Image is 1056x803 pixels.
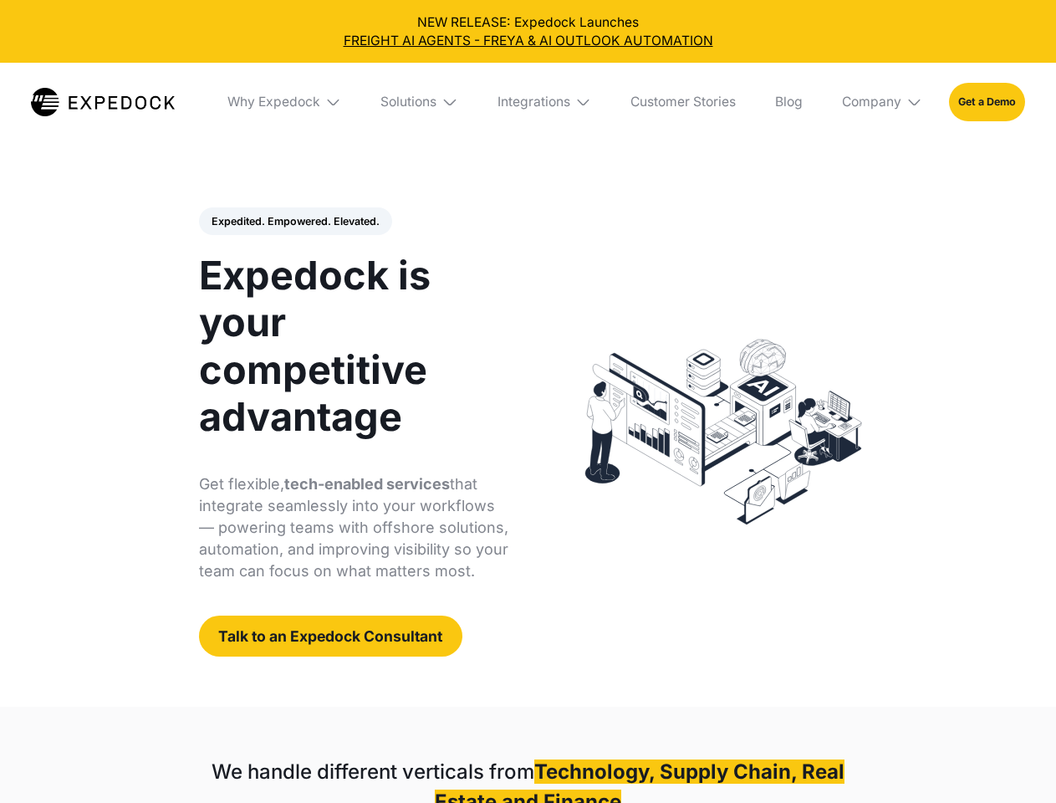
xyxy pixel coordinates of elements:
div: Integrations [497,94,570,110]
div: Solutions [368,63,472,141]
a: Talk to an Expedock Consultant [199,616,462,657]
div: Why Expedock [227,94,320,110]
div: Integrations [484,63,605,141]
div: NEW RELEASE: Expedock Launches [13,13,1043,50]
a: Blog [762,63,815,141]
div: Solutions [380,94,436,110]
strong: We handle different verticals from [212,760,534,784]
strong: tech-enabled services [284,475,450,493]
div: Company [842,94,901,110]
a: Customer Stories [617,63,748,141]
div: Company [829,63,936,141]
p: Get flexible, that integrate seamlessly into your workflows — powering teams with offshore soluti... [199,473,509,582]
a: FREIGHT AI AGENTS - FREYA & AI OUTLOOK AUTOMATION [13,32,1043,50]
a: Get a Demo [949,83,1025,120]
div: Why Expedock [214,63,355,141]
h1: Expedock is your competitive advantage [199,252,509,440]
iframe: Chat Widget [972,723,1056,803]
